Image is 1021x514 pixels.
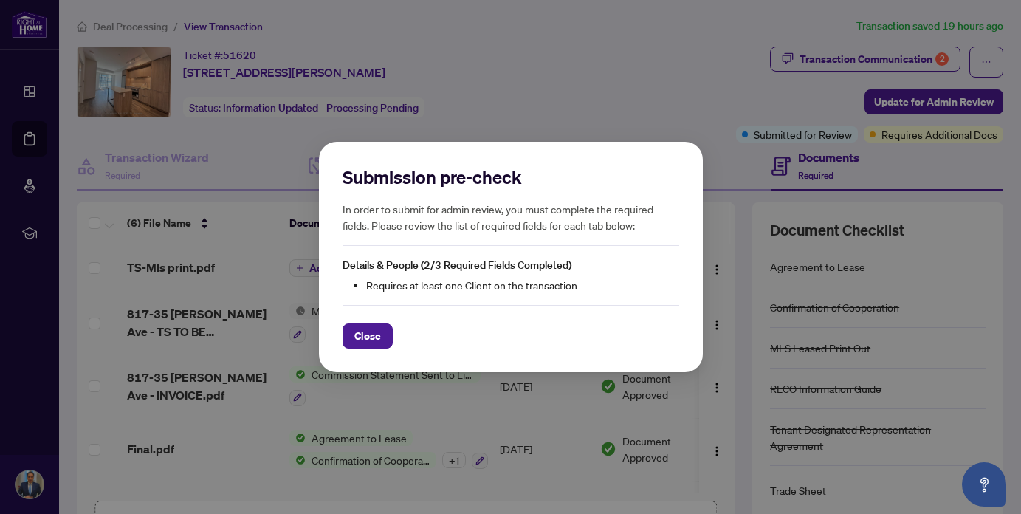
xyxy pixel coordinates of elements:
button: Open asap [962,462,1006,507]
li: Requires at least one Client on the transaction [366,277,679,293]
span: Details & People (2/3 Required Fields Completed) [343,258,571,272]
h5: In order to submit for admin review, you must complete the required fields. Please review the lis... [343,201,679,233]
span: Close [354,324,381,348]
button: Close [343,323,393,349]
h2: Submission pre-check [343,165,679,189]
